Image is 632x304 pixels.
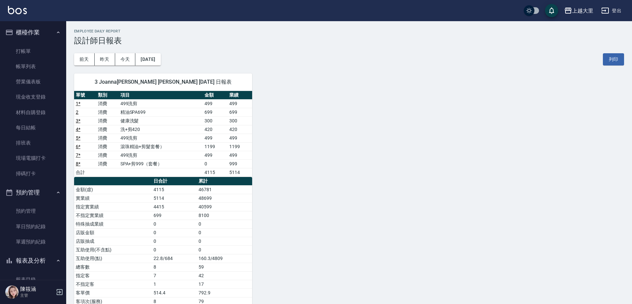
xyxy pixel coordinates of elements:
td: 300 [228,116,252,125]
img: Person [5,285,19,299]
td: 消費 [96,159,118,168]
button: 昨天 [95,53,115,65]
td: 46781 [197,185,252,194]
h2: Employee Daily Report [74,29,624,33]
img: Logo [8,6,27,14]
td: 300 [203,116,227,125]
button: [DATE] [135,53,160,65]
a: 單日預約紀錄 [3,219,64,234]
td: 42 [197,271,252,280]
td: 合計 [74,168,96,177]
td: 499 [203,151,227,159]
td: 健康洗髮 [119,116,203,125]
button: 報表及分析 [3,252,64,269]
p: 主管 [20,292,54,298]
td: 999 [228,159,252,168]
td: 0 [203,159,227,168]
td: 消費 [96,142,118,151]
td: 0 [197,228,252,237]
td: 消費 [96,151,118,159]
th: 累計 [197,177,252,186]
td: 指定實業績 [74,202,152,211]
td: 1199 [228,142,252,151]
td: 店販抽成 [74,237,152,245]
a: 2 [76,109,78,115]
a: 掃碼打卡 [3,166,64,181]
a: 打帳單 [3,44,64,59]
a: 帳單列表 [3,59,64,74]
td: 699 [203,108,227,116]
td: 499洗剪 [119,151,203,159]
td: 8100 [197,211,252,220]
td: 互助使用(不含點) [74,245,152,254]
td: 不指定客 [74,280,152,288]
td: 洗+剪420 [119,125,203,134]
td: 消費 [96,108,118,116]
th: 項目 [119,91,203,100]
td: 總客數 [74,263,152,271]
td: SPA+剪999（套餐） [119,159,203,168]
div: 上越大里 [572,7,593,15]
td: 499 [228,134,252,142]
td: 店販金額 [74,228,152,237]
a: 材料自購登錄 [3,105,64,120]
td: 1 [152,280,197,288]
td: 699 [152,211,197,220]
td: 5114 [152,194,197,202]
th: 業績 [228,91,252,100]
td: 消費 [96,125,118,134]
td: 不指定實業績 [74,211,152,220]
a: 報表目錄 [3,272,64,287]
h5: 陳筱涵 [20,286,54,292]
td: 實業績 [74,194,152,202]
td: 消費 [96,116,118,125]
span: 3 Joanna[PERSON_NAME] [PERSON_NAME] [DATE] 日報表 [82,79,244,85]
td: 金額(虛) [74,185,152,194]
td: 精油SPA699 [119,108,203,116]
a: 預約管理 [3,203,64,219]
td: 4415 [152,202,197,211]
td: 48699 [197,194,252,202]
button: 今天 [115,53,136,65]
td: 4115 [152,185,197,194]
td: 499 [203,134,227,142]
th: 單號 [74,91,96,100]
td: 499洗剪 [119,99,203,108]
a: 單週預約紀錄 [3,234,64,249]
button: 列印 [603,53,624,65]
td: 特殊抽成業績 [74,220,152,228]
td: 0 [152,237,197,245]
td: 499 [228,99,252,108]
button: 預約管理 [3,184,64,201]
td: 0 [152,245,197,254]
td: 消費 [96,134,118,142]
a: 排班表 [3,135,64,151]
td: 指定客 [74,271,152,280]
td: 0 [197,237,252,245]
td: 滾珠精油+剪髮套餐） [119,142,203,151]
td: 420 [203,125,227,134]
button: save [545,4,558,17]
td: 4115 [203,168,227,177]
th: 日合計 [152,177,197,186]
a: 現金收支登錄 [3,89,64,105]
td: 0 [197,245,252,254]
th: 金額 [203,91,227,100]
td: 0 [152,228,197,237]
td: 8 [152,263,197,271]
td: 17 [197,280,252,288]
td: 792.9 [197,288,252,297]
td: 499 [228,151,252,159]
td: 客單價 [74,288,152,297]
th: 類別 [96,91,118,100]
button: 登出 [599,5,624,17]
td: 22.8/684 [152,254,197,263]
td: 互助使用(點) [74,254,152,263]
td: 40599 [197,202,252,211]
td: 0 [152,220,197,228]
td: 699 [228,108,252,116]
td: 160.3/4809 [197,254,252,263]
a: 營業儀表板 [3,74,64,89]
button: 上越大里 [562,4,596,18]
td: 514.4 [152,288,197,297]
